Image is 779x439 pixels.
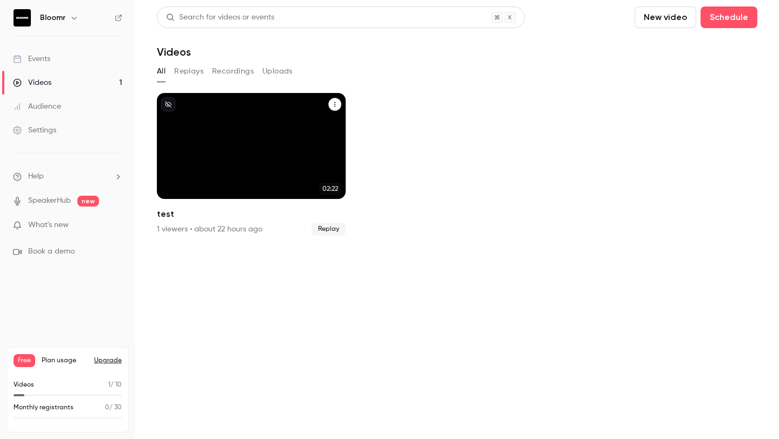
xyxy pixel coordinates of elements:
div: Videos [13,77,51,88]
button: New video [635,6,696,28]
span: Replay [312,223,346,236]
button: Upgrade [94,356,122,365]
div: Search for videos or events [166,12,274,23]
button: All [157,63,166,80]
span: new [77,196,99,207]
button: unpublished [161,97,175,111]
span: 1 [108,382,110,388]
a: SpeakerHub [28,195,71,207]
p: / 10 [108,380,122,390]
div: Events [13,54,50,64]
ul: Videos [157,93,757,236]
div: Settings [13,125,56,136]
div: 1 viewers • about 22 hours ago [157,224,262,235]
button: Schedule [701,6,757,28]
span: Help [28,171,44,182]
span: Free [14,354,35,367]
p: / 30 [105,403,122,413]
h2: test [157,208,346,221]
li: help-dropdown-opener [13,171,122,182]
span: What's new [28,219,69,231]
span: 02:22 [319,183,341,195]
div: Audience [13,101,61,112]
li: test [157,93,346,236]
span: Plan usage [42,356,88,365]
p: Videos [14,380,34,390]
h6: Bloomr [40,12,65,23]
button: Replays [174,63,203,80]
section: Videos [157,6,757,433]
span: 0 [105,404,109,411]
span: Book a demo [28,246,75,257]
button: Uploads [262,63,293,80]
iframe: Noticeable Trigger [109,221,122,230]
a: 02:22test1 viewers • about 22 hours agoReplay [157,93,346,236]
img: Bloomr [14,9,31,26]
button: Recordings [212,63,254,80]
h1: Videos [157,45,191,58]
p: Monthly registrants [14,403,74,413]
